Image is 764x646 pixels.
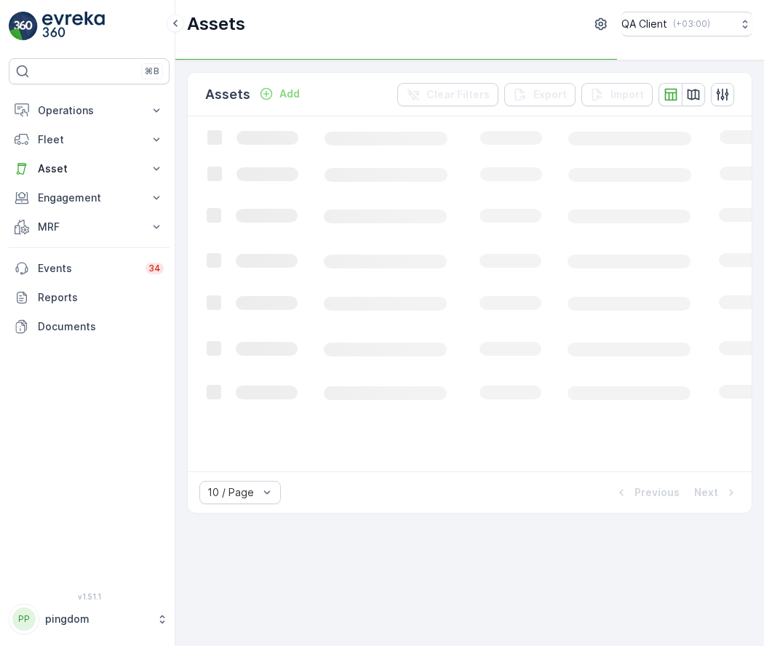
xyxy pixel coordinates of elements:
[205,84,250,105] p: Assets
[38,261,137,276] p: Events
[148,263,161,274] p: 34
[581,83,653,106] button: Import
[634,485,680,500] p: Previous
[9,183,170,212] button: Engagement
[279,87,300,101] p: Add
[9,254,170,283] a: Events34
[397,83,498,106] button: Clear Filters
[9,12,38,41] img: logo
[621,17,667,31] p: QA Client
[145,65,159,77] p: ⌘B
[9,96,170,125] button: Operations
[42,12,105,41] img: logo_light-DOdMpM7g.png
[45,612,149,626] p: pingdom
[9,125,170,154] button: Fleet
[610,87,644,102] p: Import
[9,592,170,601] span: v 1.51.1
[38,161,140,176] p: Asset
[38,290,164,305] p: Reports
[38,319,164,334] p: Documents
[38,103,140,118] p: Operations
[38,220,140,234] p: MRF
[504,83,576,106] button: Export
[693,484,740,501] button: Next
[38,191,140,205] p: Engagement
[9,283,170,312] a: Reports
[9,312,170,341] a: Documents
[253,85,306,103] button: Add
[621,12,752,36] button: QA Client(+03:00)
[533,87,567,102] p: Export
[613,484,681,501] button: Previous
[187,12,245,36] p: Assets
[9,154,170,183] button: Asset
[9,604,170,634] button: PPpingdom
[38,132,140,147] p: Fleet
[12,607,36,631] div: PP
[9,212,170,242] button: MRF
[694,485,718,500] p: Next
[426,87,490,102] p: Clear Filters
[673,18,710,30] p: ( +03:00 )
